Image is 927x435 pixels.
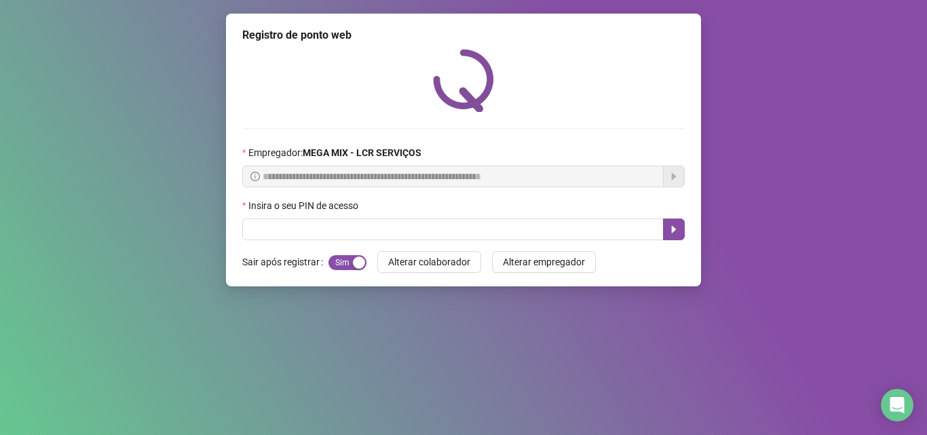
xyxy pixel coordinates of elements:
[668,224,679,235] span: caret-right
[388,254,470,269] span: Alterar colaborador
[303,147,421,158] strong: MEGA MIX - LCR SERVIÇOS
[492,251,596,273] button: Alterar empregador
[433,49,494,112] img: QRPoint
[881,389,913,421] div: Open Intercom Messenger
[503,254,585,269] span: Alterar empregador
[248,145,421,160] span: Empregador :
[242,27,685,43] div: Registro de ponto web
[250,172,260,181] span: info-circle
[242,198,367,213] label: Insira o seu PIN de acesso
[377,251,481,273] button: Alterar colaborador
[242,251,328,273] label: Sair após registrar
